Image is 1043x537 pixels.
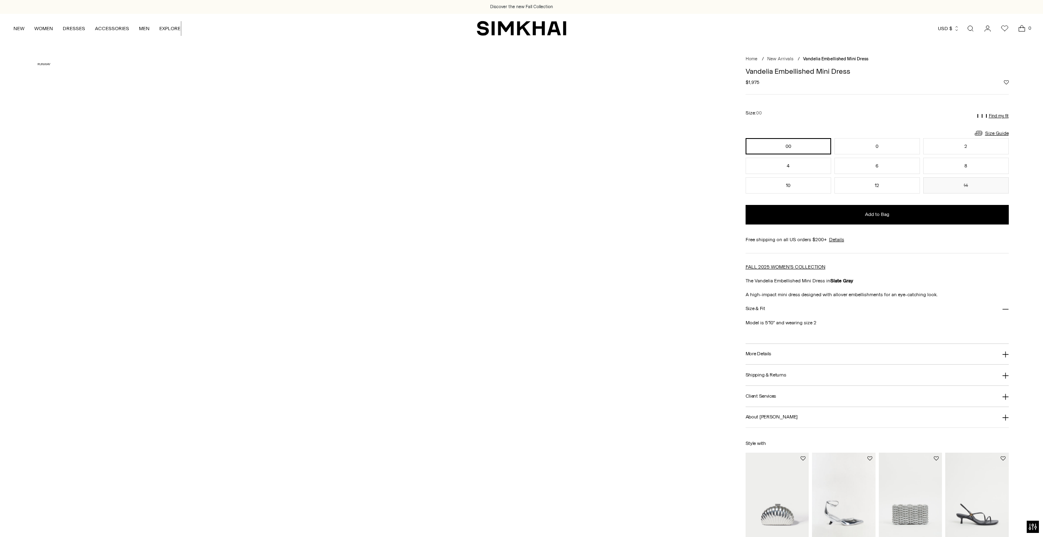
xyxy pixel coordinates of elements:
[490,4,553,10] a: Discover the new Fall Collection
[95,20,129,37] a: ACCESSORIES
[865,211,889,218] span: Add to Bag
[756,110,762,116] span: 00
[829,236,844,243] a: Details
[1014,20,1030,37] a: Open cart modal
[934,456,939,461] button: Add to Wishlist
[746,138,831,154] button: 00
[746,372,786,378] h3: Shipping & Returns
[798,56,800,63] div: /
[139,20,150,37] a: MEN
[1001,456,1006,461] button: Add to Wishlist
[1004,80,1009,85] button: Add to Wishlist
[762,56,764,63] div: /
[746,277,1009,284] p: The Vandelia Embellished Mini Dress in
[746,56,1009,63] nav: breadcrumbs
[746,79,759,86] span: $1,975
[746,291,1009,298] p: A high-impact mini dress designed with allover embellishments for an eye-catching look.
[938,20,959,37] button: USD $
[746,205,1009,224] button: Add to Bag
[979,20,996,37] a: Go to the account page
[746,351,771,357] h3: More Details
[746,407,1009,428] button: About [PERSON_NAME]
[746,414,798,420] h3: About [PERSON_NAME]
[801,456,805,461] button: Add to Wishlist
[34,20,53,37] a: WOMEN
[746,177,831,194] button: 10
[746,386,1009,407] button: Client Services
[746,365,1009,385] button: Shipping & Returns
[746,109,762,117] label: Size:
[746,236,1009,243] div: Free shipping on all US orders $200+
[746,319,1009,334] p: Model is 5'10" and wearing size 2
[803,56,868,62] span: Vandelia Embellished Mini Dress
[834,138,920,154] button: 0
[63,20,85,37] a: DRESSES
[767,56,793,62] a: New Arrivals
[923,158,1009,174] button: 8
[13,20,24,37] a: NEW
[830,278,853,284] strong: Slate Gray
[867,456,872,461] button: Add to Wishlist
[746,344,1009,365] button: More Details
[1026,24,1033,32] span: 0
[997,20,1013,37] a: Wishlist
[746,68,1009,75] h1: Vandelia Embellished Mini Dress
[974,128,1009,138] a: Size Guide
[923,138,1009,154] button: 2
[746,441,1009,446] h6: Style with
[962,20,979,37] a: Open search modal
[159,20,180,37] a: EXPLORE
[477,20,566,36] a: SIMKHAI
[746,56,757,62] a: Home
[746,264,825,270] a: FALL 2025 WOMEN'S COLLECTION
[923,177,1009,194] button: 14
[7,506,81,530] iframe: Sign Up via Text for Offers
[746,394,777,399] h3: Client Services
[834,158,920,174] button: 6
[746,306,765,311] h3: Size & Fit
[746,298,1009,319] button: Size & Fit
[834,177,920,194] button: 12
[746,158,831,174] button: 4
